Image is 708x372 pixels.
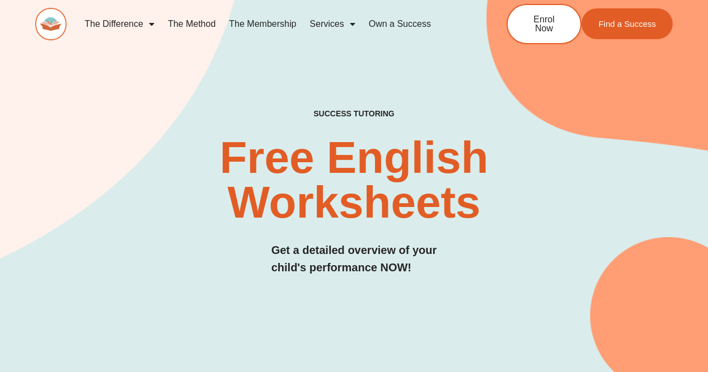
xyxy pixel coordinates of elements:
[222,11,303,37] a: The Membership
[507,4,582,44] a: Enrol Now
[524,15,564,33] span: Enrol Now
[144,135,564,225] h2: Free English Worksheets​
[78,11,470,37] nav: Menu
[271,242,437,276] h3: Get a detailed overview of your child's performance NOW!
[78,11,161,37] a: The Difference
[362,11,438,37] a: Own a Success
[598,20,656,28] span: Find a Success
[303,11,362,37] a: Services
[161,11,222,37] a: The Method
[582,8,673,39] a: Find a Success
[260,109,448,119] h4: SUCCESS TUTORING​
